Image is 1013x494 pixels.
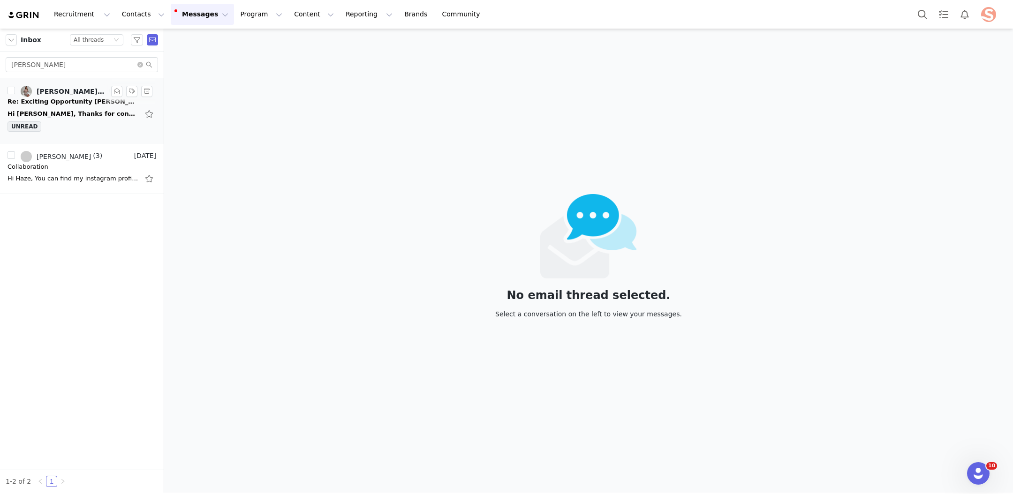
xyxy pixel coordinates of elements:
li: Next Page [57,476,68,487]
span: (3) [91,151,102,161]
i: icon: search [146,61,152,68]
i: icon: down [113,37,119,44]
li: Previous Page [35,476,46,487]
button: Messages [171,4,234,25]
span: Send Email [147,34,158,45]
div: All threads [74,35,104,45]
button: Search [912,4,933,25]
button: Reporting [340,4,398,25]
button: Program [234,4,288,25]
span: UNREAD [8,121,41,132]
a: 1 [46,476,57,487]
i: icon: left [38,479,43,484]
a: Community [437,4,490,25]
span: (20) [106,86,122,96]
button: Recruitment [48,4,116,25]
input: Search mail [6,57,158,72]
div: Re: Exciting Opportunity Sophia x Shapermint — Let’s Create Together! [8,97,139,106]
a: [PERSON_NAME], [PERSON_NAME], [PERSON_NAME], [PERSON_NAME], [PERSON_NAME], [PERSON_NAME] [21,86,106,97]
button: Contacts [116,4,170,25]
a: [PERSON_NAME] [21,151,91,162]
button: Notifications [954,4,975,25]
li: 1 [46,476,57,487]
div: No email thread selected. [495,290,682,300]
span: 10 [986,462,997,470]
button: Content [288,4,340,25]
i: icon: close-circle [137,62,143,67]
iframe: Intercom live chat [967,462,990,485]
img: f99a58a2-e820-49b2-b1c6-889a8229352e.jpeg [981,7,996,22]
i: icon: right [60,479,66,484]
span: Inbox [21,35,41,45]
div: [PERSON_NAME] [37,153,91,160]
img: emails-empty2x.png [540,194,637,278]
button: Profile [975,7,1005,22]
a: Brands [399,4,436,25]
a: Tasks [933,4,954,25]
div: Hi Roxy, Thanks for confirming. Please see the first invoice attached. Let me know if everything ... [8,109,139,119]
div: Collaboration [8,162,48,172]
div: Select a conversation on the left to view your messages. [495,309,682,319]
li: 1-2 of 2 [6,476,31,487]
img: 4db487ad-46dd-4a66-a17f-05b3aede94f2.jpg [21,86,32,97]
div: Hi Haze, You can find my instagram profile link in my signature. Yes we have LTK profile. Best, S... [8,174,139,183]
img: grin logo [8,11,40,20]
div: [PERSON_NAME], [PERSON_NAME], [PERSON_NAME], [PERSON_NAME], [PERSON_NAME], [PERSON_NAME] [37,88,106,95]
